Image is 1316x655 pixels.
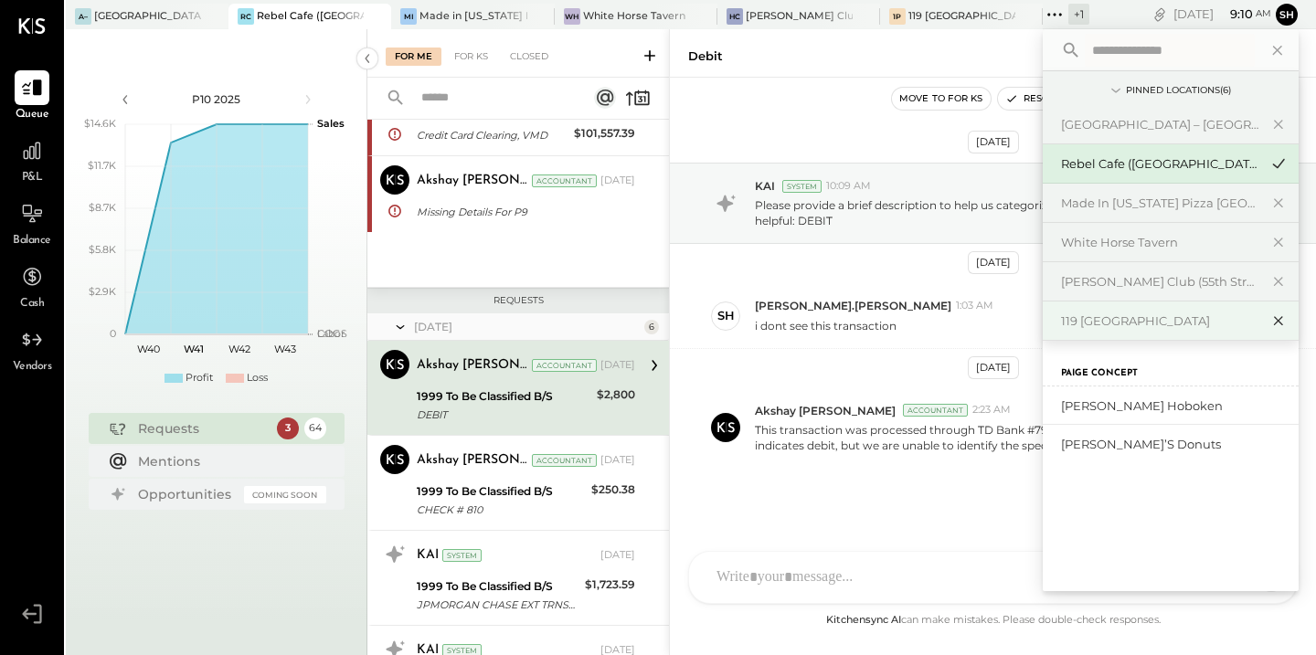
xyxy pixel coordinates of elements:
p: Please provide a brief description to help us categorize this transaction. The memo might be help... [755,197,1274,228]
span: am [1256,7,1271,20]
div: Closed [501,48,557,66]
div: Debit [688,48,723,65]
a: Queue [1,70,63,123]
p: This transaction was processed through TD Bank #7997 on [DATE]. The bank's narration indicates de... [755,422,1274,453]
div: Akshay [PERSON_NAME] [417,356,528,375]
button: Resolve [998,88,1075,110]
div: For Me [386,48,441,66]
span: 10:09 AM [826,179,871,194]
div: $250.38 [591,481,635,499]
div: + 1 [1068,4,1089,25]
div: copy link [1151,5,1169,24]
div: Pinned Locations ( 6 ) [1126,84,1231,97]
div: [DATE] [968,356,1019,379]
div: Rebel Cafe ([GEOGRAPHIC_DATA]) [257,9,364,24]
div: 64 [304,417,326,439]
div: For KS [445,48,497,66]
div: 1999 To Be Classified B/S [417,577,579,596]
div: Akshay [PERSON_NAME] [417,172,528,190]
a: Balance [1,196,63,249]
div: P10 2025 [139,91,294,107]
div: A– [75,8,91,25]
div: 1999 To Be Classified B/S [417,482,586,501]
text: $2.9K [89,285,116,298]
text: $8.7K [89,201,116,214]
div: Accountant [532,359,597,372]
div: [GEOGRAPHIC_DATA] – [GEOGRAPHIC_DATA] [94,9,201,24]
div: $2,800 [597,386,635,404]
div: Mi [400,8,417,25]
div: White Horse Tavern [1061,234,1258,251]
span: Queue [16,107,49,123]
div: Requests [138,419,268,438]
button: Move to for ks [892,88,991,110]
div: [DATE] [600,548,635,563]
div: [GEOGRAPHIC_DATA] – [GEOGRAPHIC_DATA] [1061,116,1258,133]
span: Vendors [13,359,52,375]
label: Paige Concept [1061,367,1138,380]
span: KAI [755,178,775,194]
div: 3 [277,417,299,439]
div: KAI [417,546,439,565]
div: Akshay [PERSON_NAME] [417,451,528,470]
span: Balance [13,233,51,249]
div: [DATE] [600,174,635,188]
span: 9 : 10 [1216,5,1253,23]
div: System [442,549,482,562]
div: WH [564,8,580,25]
div: 119 [GEOGRAPHIC_DATA] [908,9,1015,24]
div: [DATE] [600,453,635,468]
p: i dont see this transaction [755,318,897,333]
div: Accountant [532,174,597,187]
span: 1:03 AM [956,299,993,313]
span: [PERSON_NAME].[PERSON_NAME] [755,298,951,313]
text: W43 [274,343,296,355]
text: $14.6K [84,117,116,130]
div: Credit Card Clearing, VMD [417,126,568,144]
text: 0 [110,327,116,340]
div: Mentions [138,452,317,470]
div: [DATE] [414,319,640,334]
div: 6 [644,320,659,334]
text: $11.7K [88,159,116,172]
div: [DATE] [600,358,635,373]
text: W42 [228,343,250,355]
div: Accountant [903,404,968,417]
div: Loss [247,371,268,386]
text: $5.8K [89,243,116,256]
div: 119 [GEOGRAPHIC_DATA] [1061,312,1258,330]
div: sh [717,307,735,324]
text: W41 [184,343,204,355]
div: 1999 To Be Classified B/S [417,387,591,406]
div: Made in [US_STATE] Pizza [GEOGRAPHIC_DATA] [1061,195,1258,212]
div: Profit [186,371,213,386]
div: System [782,180,822,193]
div: CHECK # 810 [417,501,586,519]
div: Accountant [532,454,597,467]
div: Missing Details For P9 [417,203,630,221]
div: [PERSON_NAME] Club (55th Street Hospitality LLC) [1061,273,1258,291]
div: Made in [US_STATE] Pizza [GEOGRAPHIC_DATA] [419,9,526,24]
div: $101,557.39 [574,124,635,143]
div: HC [727,8,743,25]
span: Akshay [PERSON_NAME] [755,403,896,418]
a: Vendors [1,322,63,375]
div: Coming Soon [244,486,326,503]
span: P&L [22,170,43,186]
div: Opportunities [138,485,235,503]
span: Cash [20,296,44,312]
div: [DATE] [968,131,1019,153]
text: Sales [317,117,345,130]
div: White Horse Tavern [583,9,685,24]
span: 2:23 AM [972,403,1011,417]
div: [DATE] [968,251,1019,274]
div: JPMORGAN CHASE EXT TRNSFR [417,596,579,614]
div: [PERSON_NAME] Hoboken [1061,397,1289,415]
a: Cash [1,259,63,312]
div: $1,723.59 [585,576,635,594]
div: [PERSON_NAME]’s Donuts [1061,436,1289,453]
button: Sh [1276,4,1298,26]
div: Requests [377,294,660,307]
text: W40 [136,343,159,355]
div: [DATE] [1173,5,1271,23]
